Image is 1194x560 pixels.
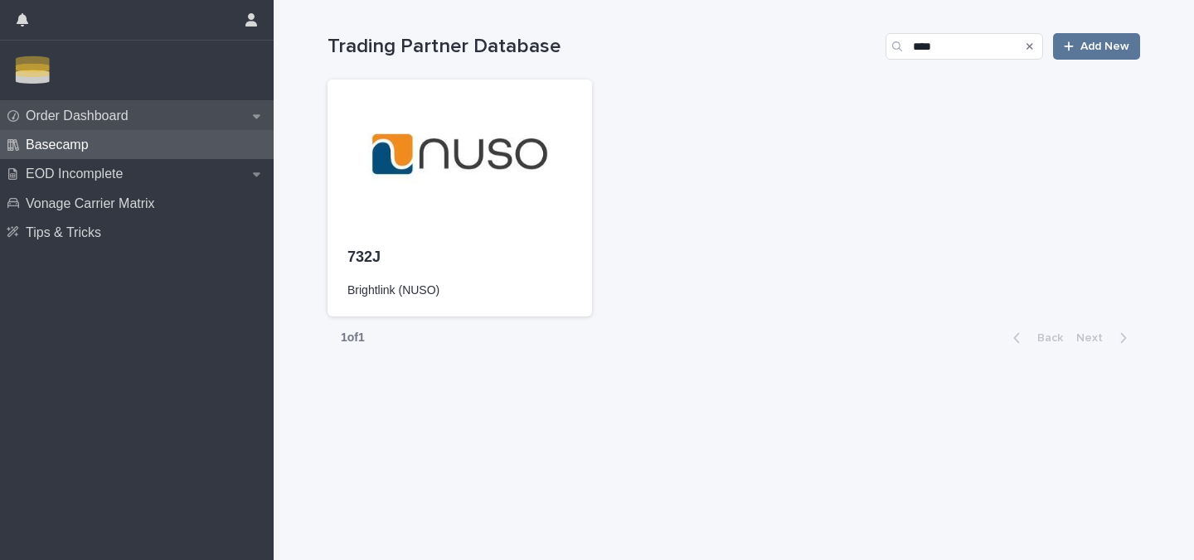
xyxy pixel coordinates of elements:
[1080,41,1129,52] span: Add New
[886,33,1043,60] input: Search
[19,224,114,240] p: Tips & Tricks
[328,316,378,359] p: 1 of 1
[328,35,879,59] h1: Trading Partner Database
[1070,331,1140,345] button: Next
[1076,332,1113,344] span: Next
[347,283,439,297] span: Brightlink (NUSO)
[19,196,168,211] p: Vonage Carrier Matrix
[1053,33,1140,60] a: Add New
[328,80,592,316] a: 732JBrightlink (NUSO)
[1027,332,1063,344] span: Back
[347,249,572,267] p: 732J
[19,166,136,181] p: EOD Incomplete
[1000,331,1070,345] button: Back
[19,137,102,152] p: Basecamp
[13,54,52,87] img: Zbn3osBRTqmJoOucoKu4
[19,108,142,123] p: Order Dashboard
